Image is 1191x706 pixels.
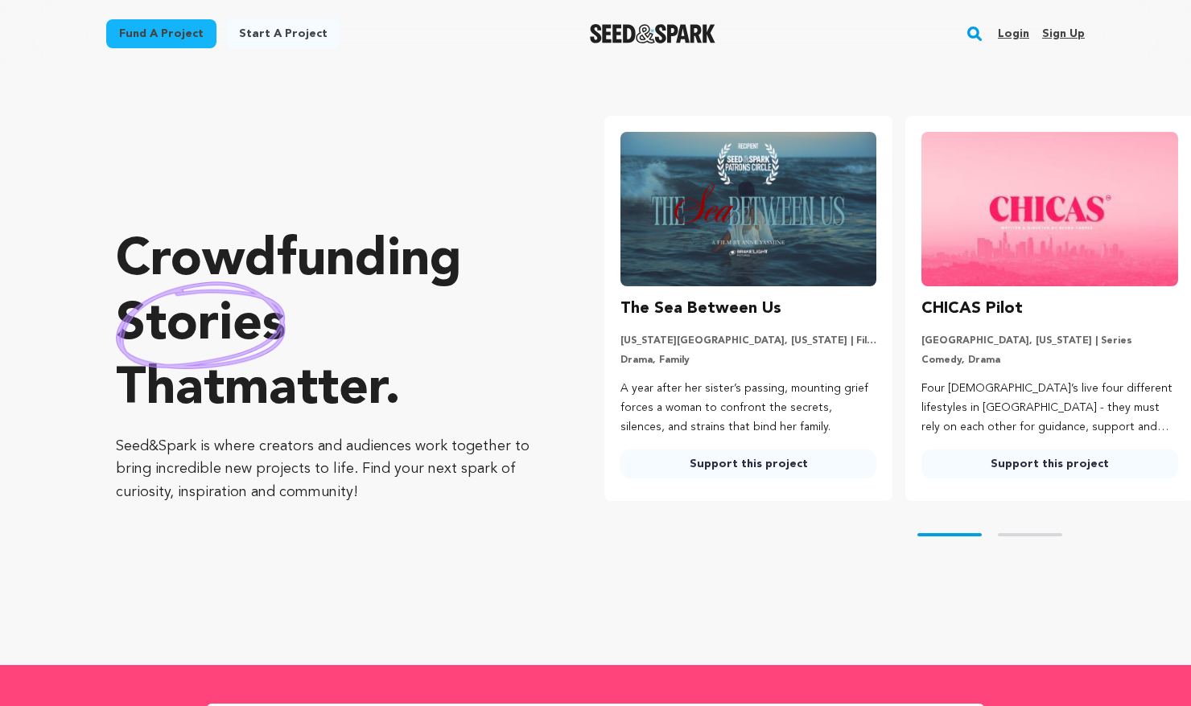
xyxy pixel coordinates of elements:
a: Sign up [1042,21,1085,47]
p: Drama, Family [620,354,877,367]
p: [GEOGRAPHIC_DATA], [US_STATE] | Series [921,335,1178,347]
a: Fund a project [106,19,216,48]
img: CHICAS Pilot image [921,132,1178,286]
h3: CHICAS Pilot [921,296,1023,322]
span: matter [225,364,385,416]
img: Seed&Spark Logo Dark Mode [590,24,716,43]
p: Comedy, Drama [921,354,1178,367]
p: Crowdfunding that . [116,229,540,422]
p: A year after her sister’s passing, mounting grief forces a woman to confront the secrets, silence... [620,380,877,437]
a: Support this project [921,449,1178,478]
img: hand sketched image [116,281,286,369]
p: Seed&Spark is where creators and audiences work together to bring incredible new projects to life... [116,435,540,504]
a: Login [998,21,1029,47]
a: Start a project [226,19,340,48]
p: Four [DEMOGRAPHIC_DATA]’s live four different lifestyles in [GEOGRAPHIC_DATA] - they must rely on... [921,380,1178,437]
h3: The Sea Between Us [620,296,781,322]
a: Support this project [620,449,877,478]
p: [US_STATE][GEOGRAPHIC_DATA], [US_STATE] | Film Short [620,335,877,347]
img: The Sea Between Us image [620,132,877,286]
a: Seed&Spark Homepage [590,24,716,43]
